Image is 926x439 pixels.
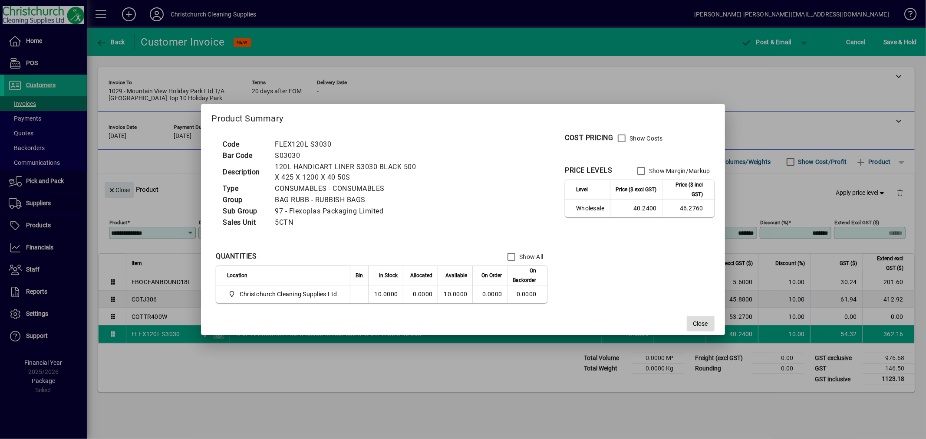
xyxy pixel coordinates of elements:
[482,291,502,298] span: 0.0000
[218,194,270,206] td: Group
[270,183,428,194] td: CONSUMABLES - CONSUMABLES
[403,285,438,303] td: 0.0000
[481,271,502,280] span: On Order
[270,217,428,228] td: 5CTN
[227,271,247,280] span: Location
[270,206,428,217] td: 97 - Flexoplas Packaging Limited
[216,251,257,262] div: QUANTITIES
[356,271,363,280] span: Bin
[628,134,663,143] label: Show Costs
[201,104,725,129] h2: Product Summary
[565,165,612,176] div: PRICE LEVELS
[513,266,536,285] span: On Backorder
[218,206,270,217] td: Sub Group
[379,271,398,280] span: In Stock
[218,183,270,194] td: Type
[270,150,428,161] td: S03030
[270,161,428,183] td: 120L HANDICART LINER S3030 BLACK 500 X 425 X 1200 X 40 50S
[647,167,710,175] label: Show Margin/Markup
[240,290,337,298] span: Christchurch Cleaning Supplies Ltd
[693,319,708,328] span: Close
[218,150,270,161] td: Bar Code
[368,285,403,303] td: 10.0000
[616,185,657,194] span: Price ($ excl GST)
[507,285,547,303] td: 0.0000
[227,289,340,299] span: Christchurch Cleaning Supplies Ltd
[438,285,472,303] td: 10.0000
[218,161,270,183] td: Description
[662,200,714,217] td: 46.2760
[576,185,588,194] span: Level
[445,271,467,280] span: Available
[576,204,604,213] span: Wholesale
[517,252,543,261] label: Show All
[668,180,703,199] span: Price ($ incl GST)
[565,133,613,143] div: COST PRICING
[218,217,270,228] td: Sales Unit
[270,194,428,206] td: BAG RUBB - RUBBISH BAGS
[218,139,270,150] td: Code
[270,139,428,150] td: FLEX120L S3030
[687,316,715,331] button: Close
[410,271,432,280] span: Allocated
[610,200,662,217] td: 40.2400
